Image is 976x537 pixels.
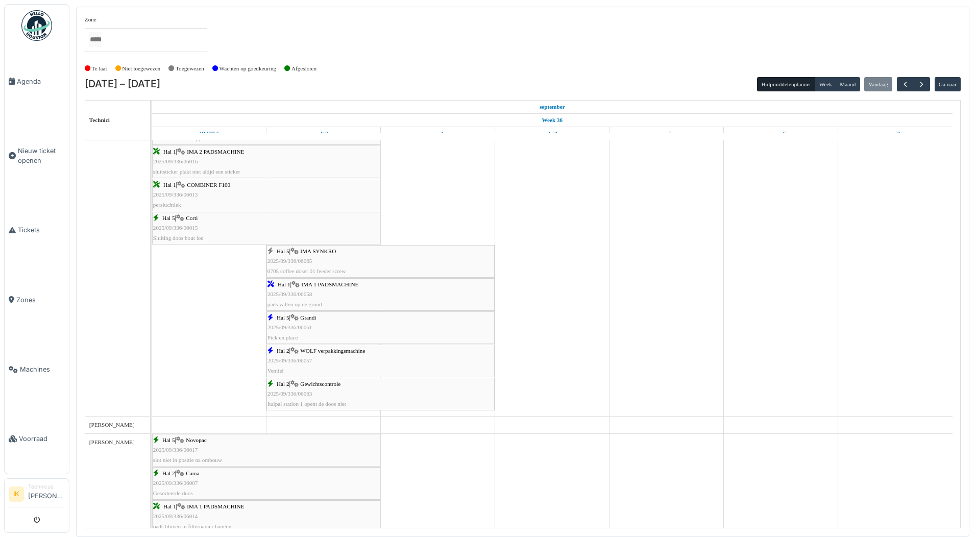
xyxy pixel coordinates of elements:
span: 2025/09/336/06065 [267,258,312,264]
label: Niet toegewezen [122,64,160,73]
span: Voorraad [19,434,65,444]
a: 7 september 2025 [888,127,903,140]
a: Zones [5,265,69,334]
span: 0705 coffee doser 01 feeder screw [267,268,346,274]
span: WOLF verpakkingsmachine [300,348,365,354]
button: Volgende [913,77,930,92]
div: | [153,502,379,531]
div: | [153,147,379,177]
label: Afgesloten [291,64,316,73]
span: Hal 5 [277,314,289,321]
span: Sluiting doos bout los [153,235,203,241]
span: Tickets [18,225,65,235]
span: Grandi [300,314,316,321]
a: 6 september 2025 [773,127,788,140]
span: Ventiel [267,368,284,374]
span: COMBINER F100 [187,182,230,188]
button: Week [815,77,836,91]
li: IK [9,486,24,502]
span: IMA 1 PADSMACHINE [187,503,244,509]
span: Hal 1 [163,149,176,155]
a: IK Technicus[PERSON_NAME] [9,483,65,507]
span: Pick en place [267,334,298,340]
span: Novopac [186,437,206,443]
span: Italpal station 1 opent de doos niet [267,401,346,407]
span: Hal 2 [277,348,289,354]
span: Hal 2 [162,470,175,476]
label: Wachten op goedkeuring [219,64,277,73]
button: Ga naar [935,77,961,91]
span: Nieuw ticket openen [18,146,65,165]
button: Vandaag [864,77,892,91]
a: Machines [5,335,69,404]
label: Zone [85,15,96,24]
div: | [153,435,379,465]
span: [PERSON_NAME] [89,422,135,428]
span: folie krult na afknippen [153,135,207,141]
span: Hal 1 [163,503,176,509]
span: 2025/09/336/06013 [153,191,198,198]
span: 2025/09/336/06007 [153,480,198,486]
li: [PERSON_NAME] [28,483,65,505]
span: Hal 5 [277,248,289,254]
span: Gewichtscontrole [300,381,340,387]
span: Hal 1 [163,182,176,188]
span: persluchtlek [153,202,181,208]
div: | [267,379,494,409]
div: | [153,469,379,498]
span: Hal 2 [277,381,289,387]
span: Hal 5 [162,215,175,221]
span: Hal 1 [278,281,290,287]
a: Agenda [5,46,69,116]
div: | [267,313,494,343]
label: Toegewezen [176,64,204,73]
span: pads vallen op de grond [267,301,322,307]
span: 2025/09/336/06016 [153,158,198,164]
button: Maand [836,77,860,91]
h2: [DATE] – [DATE] [85,78,160,90]
a: 3 september 2025 [430,127,446,140]
span: 2025/09/336/06017 [153,447,198,453]
label: Te laat [92,64,107,73]
span: IMA SYNKRO [300,248,336,254]
span: Cama [186,470,199,476]
span: IMA 2 PADSMACHINE [187,149,244,155]
span: 2025/09/336/06063 [267,390,312,397]
a: 1 september 2025 [197,127,222,140]
span: 2025/09/336/06014 [153,513,198,519]
span: sluitsticker plakt niet altijd een sticker [153,168,240,175]
span: 2025/09/336/06015 [153,225,198,231]
button: Vorige [897,77,914,92]
a: Week 36 [539,114,565,127]
div: | [267,346,494,376]
img: Badge_color-CXgf-gQk.svg [21,10,52,41]
div: | [153,180,379,210]
span: Gesorteerde doos [153,490,193,496]
a: Voorraad [5,404,69,474]
a: 2 september 2025 [316,127,331,140]
span: 2025/09/336/06061 [267,324,312,330]
span: Technici [89,117,110,123]
span: Machines [20,364,65,374]
a: 5 september 2025 [659,127,674,140]
span: pads blijven in filterpapier hangen [153,523,231,529]
span: Corti [186,215,198,221]
span: IMA 1 PADSMACHINE [301,281,358,287]
span: slot niet in positie na ombouw [153,457,222,463]
a: Tickets [5,196,69,265]
span: Hal 5 [162,437,175,443]
input: Alles [89,32,101,47]
a: 1 september 2025 [537,101,568,113]
button: Hulpmiddelenplanner [757,77,815,91]
div: | [153,213,379,243]
span: 2025/09/336/06057 [267,357,312,363]
a: 4 september 2025 [545,127,560,140]
span: [PERSON_NAME] [89,439,135,445]
span: Zones [16,295,65,305]
div: | [267,280,494,309]
span: 2025/09/336/06058 [267,291,312,297]
div: | [267,247,494,276]
span: Agenda [17,77,65,86]
div: Technicus [28,483,65,491]
a: Nieuw ticket openen [5,116,69,196]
